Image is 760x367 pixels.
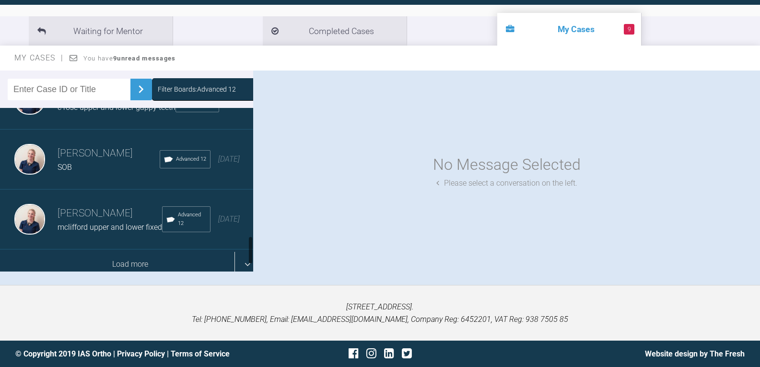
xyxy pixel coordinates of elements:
span: You have [83,55,176,62]
span: 9 [624,24,634,35]
span: SOB [58,163,72,172]
h3: [PERSON_NAME] [58,145,160,162]
span: [DATE] [218,154,240,164]
p: [STREET_ADDRESS]. Tel: [PHONE_NUMBER], Email: [EMAIL_ADDRESS][DOMAIN_NAME], Company Reg: 6452201,... [15,301,745,325]
span: Advanced 12 [178,211,206,228]
a: Website design by The Fresh [645,349,745,358]
strong: 9 unread messages [113,55,175,62]
div: Filter Boards: Advanced 12 [158,84,236,95]
div: Please select a conversation on the left. [436,177,577,189]
span: My Cases [14,53,64,62]
img: Olivia Nixon [14,204,45,235]
li: My Cases [497,13,641,46]
div: © Copyright 2019 IAS Ortho | | [15,348,258,360]
h3: [PERSON_NAME] [58,205,162,222]
span: mclifford upper and lower fixed [58,223,162,232]
a: Terms of Service [171,349,230,358]
input: Enter Case ID or Title [8,79,130,100]
span: [DATE] [218,214,240,224]
span: Advanced 12 [176,155,206,164]
img: chevronRight.28bd32b0.svg [133,82,149,97]
li: Waiting for Mentor [29,16,173,46]
div: No Message Selected [433,153,581,177]
img: Olivia Nixon [14,144,45,175]
a: Privacy Policy [117,349,165,358]
li: Completed Cases [263,16,407,46]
